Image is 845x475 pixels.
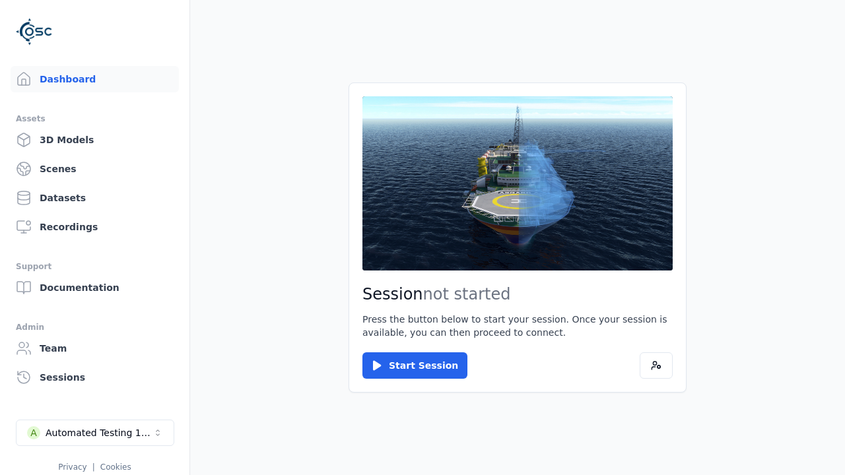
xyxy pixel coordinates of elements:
img: Logo [16,13,53,50]
a: Scenes [11,156,179,182]
a: Documentation [11,274,179,301]
span: not started [423,285,511,303]
span: | [92,462,95,472]
a: Dashboard [11,66,179,92]
a: Cookies [100,462,131,472]
a: Sessions [11,364,179,391]
a: Privacy [58,462,86,472]
div: Support [16,259,174,274]
a: Team [11,335,179,362]
div: Automated Testing 1 - Playwright [46,426,152,439]
a: Datasets [11,185,179,211]
div: Admin [16,319,174,335]
a: 3D Models [11,127,179,153]
div: Assets [16,111,174,127]
button: Select a workspace [16,420,174,446]
button: Start Session [362,352,467,379]
a: Recordings [11,214,179,240]
p: Press the button below to start your session. Once your session is available, you can then procee... [362,313,673,339]
h2: Session [362,284,673,305]
div: A [27,426,40,439]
